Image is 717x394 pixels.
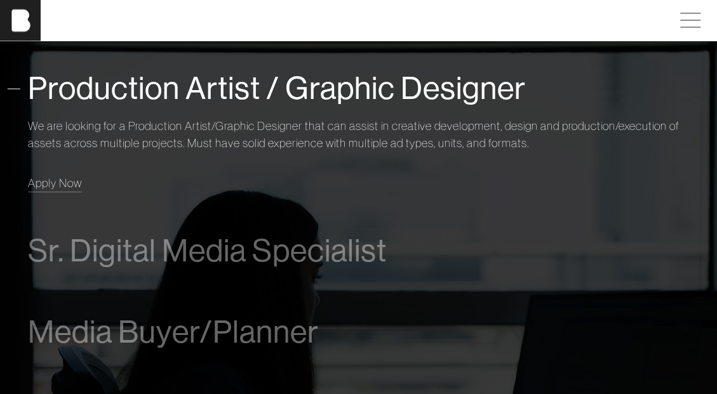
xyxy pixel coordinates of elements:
p: We are looking for a Production Artist/Graphic Designer that can assist in creative development, ... [28,117,689,152]
span: Media Buyer/Planner [28,313,319,349]
span: Apply Now [28,176,82,190]
span: Sr. Digital Media Specialist [28,232,387,268]
span: Production Artist / Graphic Designer [28,70,526,106]
a: Apply Now [28,174,82,192]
